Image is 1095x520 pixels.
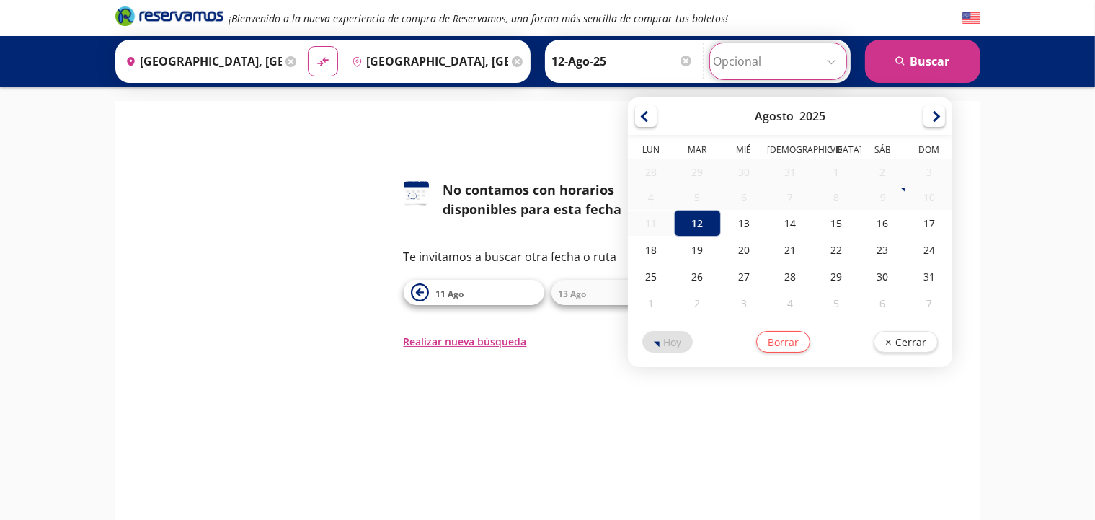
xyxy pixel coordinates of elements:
div: 25-Ago-25 [628,263,674,290]
div: 23-Ago-25 [860,237,906,263]
div: 03-Sep-25 [721,290,767,317]
div: Agosto [755,108,794,124]
div: 29-Ago-25 [813,263,859,290]
a: Brand Logo [115,5,223,31]
div: 01-Ago-25 [813,159,859,185]
div: 15-Ago-25 [813,210,859,237]
div: 14-Ago-25 [767,210,813,237]
span: 13 Ago [559,288,587,300]
div: 04-Sep-25 [767,290,813,317]
div: 11-Ago-25 [628,211,674,236]
div: 29-Jul-25 [674,159,720,185]
div: 02-Ago-25 [860,159,906,185]
th: Martes [674,144,720,159]
div: 10-Ago-25 [906,185,952,210]
div: 2025 [799,108,825,124]
button: Cerrar [874,331,938,353]
i: Brand Logo [115,5,223,27]
div: 07-Sep-25 [906,290,952,317]
div: 02-Sep-25 [674,290,720,317]
div: 01-Sep-25 [628,290,674,317]
th: Jueves [767,144,813,159]
em: ¡Bienvenido a la nueva experiencia de compra de Reservamos, una forma más sencilla de comprar tus... [229,12,729,25]
p: Te invitamos a buscar otra fecha o ruta [404,248,692,265]
div: 31-Ago-25 [906,263,952,290]
div: 04-Ago-25 [628,185,674,210]
th: Sábado [860,144,906,159]
div: 05-Ago-25 [674,185,720,210]
th: Viernes [813,144,859,159]
div: 06-Sep-25 [860,290,906,317]
div: 13-Ago-25 [721,210,767,237]
div: 19-Ago-25 [674,237,720,263]
th: Miércoles [721,144,767,159]
div: 06-Ago-25 [721,185,767,210]
div: No contamos con horarios disponibles para esta fecha [443,180,692,219]
button: English [962,9,980,27]
input: Elegir Fecha [552,43,693,79]
div: 26-Ago-25 [674,263,720,290]
div: 28-Jul-25 [628,159,674,185]
input: Buscar Destino [346,43,508,79]
div: 22-Ago-25 [813,237,859,263]
input: Opcional [714,43,843,79]
div: 09-Ago-25 [860,185,906,210]
div: 21-Ago-25 [767,237,813,263]
div: 30-Ago-25 [860,263,906,290]
button: Hoy [642,331,693,353]
div: 08-Ago-25 [813,185,859,210]
span: 11 Ago [436,288,464,300]
button: Buscar [865,40,980,83]
div: 30-Jul-25 [721,159,767,185]
div: 18-Ago-25 [628,237,674,263]
div: 03-Ago-25 [906,159,952,185]
div: 07-Ago-25 [767,185,813,210]
div: 16-Ago-25 [860,210,906,237]
button: Realizar nueva búsqueda [404,334,527,349]
button: Borrar [756,331,810,353]
div: 12-Ago-25 [674,210,720,237]
input: Buscar Origen [120,43,282,79]
div: 24-Ago-25 [906,237,952,263]
div: 31-Jul-25 [767,159,813,185]
div: 05-Sep-25 [813,290,859,317]
button: 11 Ago [404,280,544,305]
th: Domingo [906,144,952,159]
th: Lunes [628,144,674,159]
div: 17-Ago-25 [906,210,952,237]
div: 28-Ago-25 [767,263,813,290]
button: 13 Ago [551,280,692,305]
div: 20-Ago-25 [721,237,767,263]
div: 27-Ago-25 [721,263,767,290]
